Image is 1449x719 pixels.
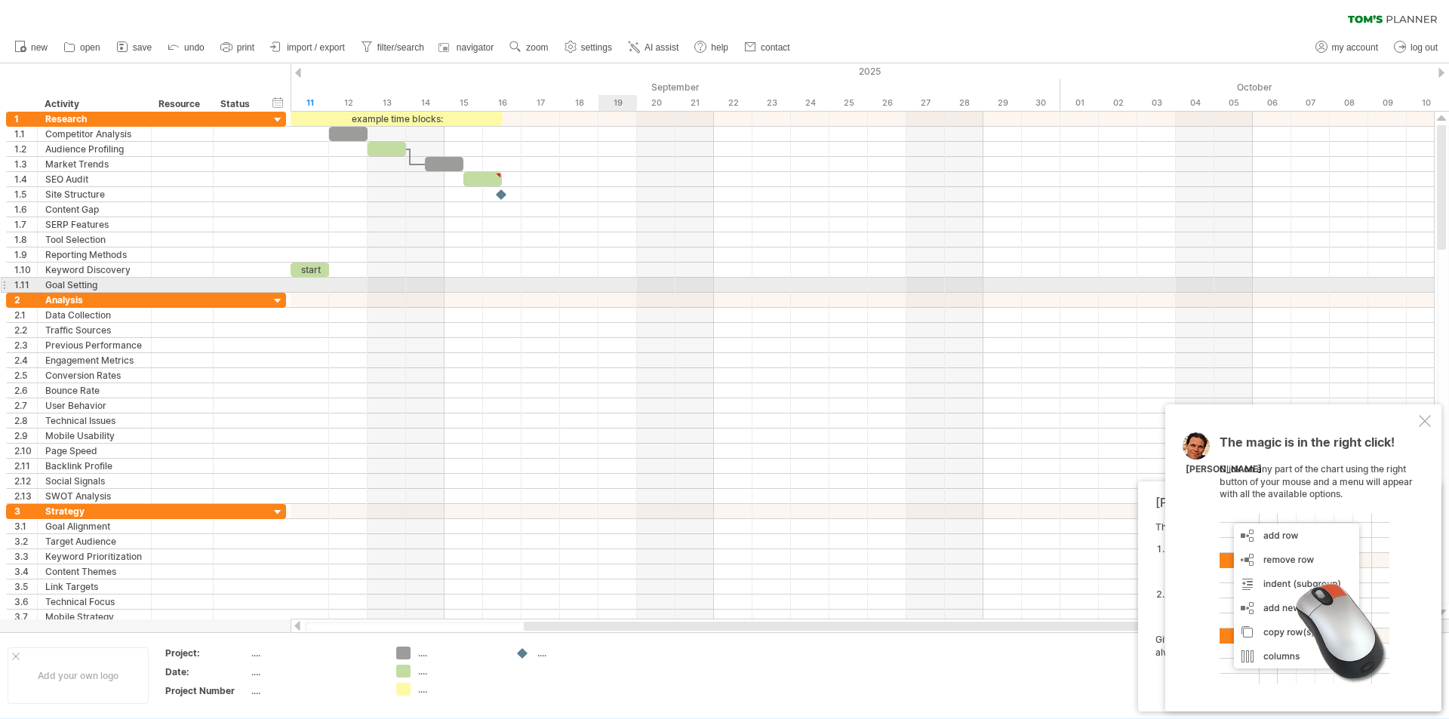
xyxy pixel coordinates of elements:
[436,38,498,57] a: navigator
[45,263,143,277] div: Keyword Discovery
[1407,95,1445,111] div: Friday, 10 October 2025
[220,97,254,112] div: Status
[14,383,37,398] div: 2.6
[14,127,37,141] div: 1.1
[165,684,248,697] div: Project Number
[31,42,48,53] span: new
[637,95,675,111] div: Saturday, 20 September 2025
[11,38,52,57] a: new
[906,95,945,111] div: Saturday, 27 September 2025
[506,38,552,57] a: zoom
[45,202,143,217] div: Content Gap
[14,474,37,488] div: 2.12
[133,42,152,53] span: save
[14,413,37,428] div: 2.8
[165,665,248,678] div: Date:
[14,595,37,609] div: 3.6
[14,202,37,217] div: 1.6
[1176,95,1214,111] div: Saturday, 4 October 2025
[537,647,620,659] div: ....
[45,157,143,171] div: Market Trends
[14,187,37,201] div: 1.5
[291,263,329,277] div: start
[418,665,500,678] div: ....
[158,97,205,112] div: Resource
[1099,95,1137,111] div: Thursday, 2 October 2025
[581,42,612,53] span: settings
[329,95,368,111] div: Friday, 12 September 2025
[45,232,143,247] div: Tool Selection
[45,489,143,503] div: SWOT Analysis
[1330,95,1368,111] div: Wednesday, 8 October 2025
[14,112,37,126] div: 1
[14,534,37,548] div: 3.2
[14,398,37,413] div: 2.7
[45,398,143,413] div: User Behavior
[368,95,406,111] div: Saturday, 13 September 2025
[45,383,143,398] div: Bounce Rate
[1155,521,1416,698] div: The [PERSON_NAME]'s AI-assist can help you in two ways: Give it a try! With the undo button in th...
[45,217,143,232] div: SERP Features
[14,157,37,171] div: 1.3
[291,112,503,126] div: example time blocks:
[45,172,143,186] div: SEO Audit
[1022,95,1060,111] div: Tuesday, 30 September 2025
[45,444,143,458] div: Page Speed
[45,595,143,609] div: Technical Focus
[14,323,37,337] div: 2.2
[14,232,37,247] div: 1.8
[14,444,37,458] div: 2.10
[14,429,37,443] div: 2.9
[45,549,143,564] div: Keyword Prioritization
[251,665,378,678] div: ....
[112,38,156,57] a: save
[45,368,143,383] div: Conversion Rates
[1332,42,1378,53] span: my account
[45,97,143,112] div: Activity
[711,42,728,53] span: help
[645,42,678,53] span: AI assist
[1155,495,1416,510] div: [PERSON_NAME]'s AI-assistant
[45,338,143,352] div: Previous Performance
[945,95,983,111] div: Sunday, 28 September 2025
[560,95,598,111] div: Thursday, 18 September 2025
[45,610,143,624] div: Mobile Strategy
[868,95,906,111] div: Friday, 26 September 2025
[14,338,37,352] div: 2.3
[418,647,500,659] div: ....
[14,353,37,367] div: 2.4
[752,95,791,111] div: Tuesday, 23 September 2025
[287,42,345,53] span: import / export
[8,647,149,704] div: Add your own logo
[45,247,143,262] div: Reporting Methods
[14,217,37,232] div: 1.7
[1390,38,1442,57] a: log out
[164,38,209,57] a: undo
[45,459,143,473] div: Backlink Profile
[561,38,617,57] a: settings
[14,459,37,473] div: 2.11
[1411,42,1438,53] span: log out
[357,38,429,57] a: filter/search
[14,263,37,277] div: 1.10
[14,519,37,533] div: 3.1
[237,42,254,53] span: print
[1253,95,1291,111] div: Monday, 6 October 2025
[45,112,143,126] div: Research
[14,504,37,518] div: 3
[45,278,143,292] div: Goal Setting
[45,564,143,579] div: Content Themes
[791,95,829,111] div: Wednesday, 24 September 2025
[14,278,37,292] div: 1.11
[761,42,790,53] span: contact
[45,429,143,443] div: Mobile Usability
[45,519,143,533] div: Goal Alignment
[377,42,424,53] span: filter/search
[829,95,868,111] div: Thursday, 25 September 2025
[14,564,37,579] div: 3.4
[526,42,548,53] span: zoom
[251,647,378,659] div: ....
[14,610,37,624] div: 3.7
[14,549,37,564] div: 3.3
[60,38,105,57] a: open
